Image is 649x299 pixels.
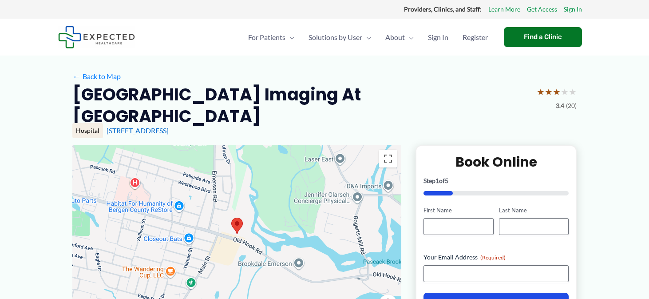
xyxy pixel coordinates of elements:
span: (Required) [480,254,506,261]
span: ← [72,72,81,80]
span: ★ [569,84,577,100]
label: Last Name [499,206,569,215]
a: [STREET_ADDRESS] [107,126,169,135]
span: About [385,22,405,53]
a: Get Access [527,4,557,15]
span: Menu Toggle [362,22,371,53]
a: Sign In [421,22,455,53]
h2: Book Online [423,153,569,171]
p: Step of [423,178,569,184]
a: For PatientsMenu Toggle [241,22,301,53]
a: ←Back to Map [72,70,121,83]
span: For Patients [248,22,285,53]
span: ★ [537,84,545,100]
span: (20) [566,100,577,112]
img: Expected Healthcare Logo - side, dark font, small [58,26,135,48]
span: Solutions by User [309,22,362,53]
span: ★ [561,84,569,100]
a: Register [455,22,495,53]
h2: [GEOGRAPHIC_DATA] Imaging at [GEOGRAPHIC_DATA] [72,84,530,128]
span: Register [463,22,488,53]
a: Learn More [488,4,520,15]
a: Solutions by UserMenu Toggle [301,22,378,53]
label: First Name [423,206,493,215]
nav: Primary Site Navigation [241,22,495,53]
span: ★ [545,84,553,100]
span: 5 [445,177,448,184]
span: 1 [435,177,439,184]
a: Sign In [564,4,582,15]
strong: Providers, Clinics, and Staff: [404,5,482,13]
span: ★ [553,84,561,100]
span: 3.4 [556,100,564,112]
span: Sign In [428,22,448,53]
label: Your Email Address [423,253,569,262]
a: AboutMenu Toggle [378,22,421,53]
div: Hospital [72,123,103,138]
span: Menu Toggle [285,22,294,53]
span: Menu Toggle [405,22,414,53]
button: Toggle fullscreen view [379,150,397,167]
a: Find a Clinic [504,27,582,47]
